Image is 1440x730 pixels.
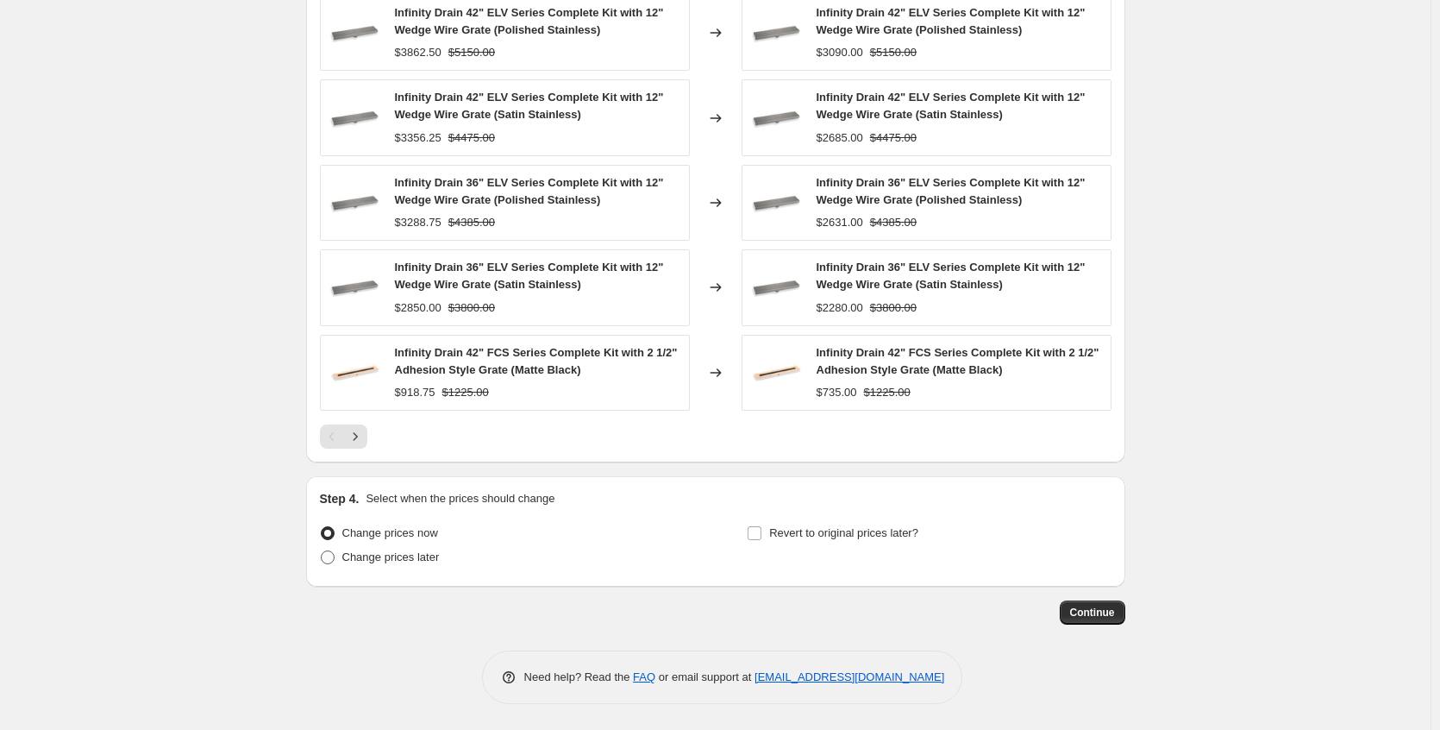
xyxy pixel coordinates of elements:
span: Need help? Read the [524,670,634,683]
img: ELVAS300PS_80x.jpg [329,92,381,144]
img: FCSGR65BK_80x.jpg [751,347,803,399]
span: Infinity Drain 36" ELV Series Complete Kit with 12" Wedge Wire Grate (Polished Stainless) [817,176,1086,206]
span: Infinity Drain 42" ELV Series Complete Kit with 12" Wedge Wire Grate (Satin Stainless) [395,91,664,121]
a: FAQ [633,670,655,683]
div: $3356.25 [395,129,441,147]
div: $3090.00 [817,44,863,61]
p: Select when the prices should change [366,490,554,507]
span: Infinity Drain 42" FCS Series Complete Kit with 2 1/2" Adhesion Style Grate (Matte Black) [817,346,1099,376]
strike: $5150.00 [870,44,917,61]
strike: $4385.00 [870,214,917,231]
span: Infinity Drain 42" ELV Series Complete Kit with 12" Wedge Wire Grate (Polished Stainless) [817,6,1086,36]
span: or email support at [655,670,754,683]
strike: $5150.00 [448,44,495,61]
div: $2631.00 [817,214,863,231]
img: ELVAS300PS_80x.jpg [751,92,803,144]
div: $2685.00 [817,129,863,147]
img: ELVAS300PS_e7eb5b54-1557-411d-ba54-3dc0b492dc1b_80x.jpg [329,261,381,313]
nav: Pagination [320,425,367,449]
div: $2280.00 [817,299,863,317]
span: Continue [1070,606,1115,620]
div: $918.75 [395,384,435,401]
strike: $4475.00 [870,129,917,147]
h2: Step 4. [320,490,360,507]
span: Change prices now [342,526,438,539]
img: FCSGR65BK_80x.jpg [329,347,381,399]
span: Infinity Drain 36" ELV Series Complete Kit with 12" Wedge Wire Grate (Satin Stainless) [395,261,664,291]
img: ELVAS300PS_e7eb5b54-1557-411d-ba54-3dc0b492dc1b_80x.jpg [751,177,803,229]
button: Next [343,425,367,449]
img: ELVAS300PS_e7eb5b54-1557-411d-ba54-3dc0b492dc1b_80x.jpg [329,177,381,229]
div: $2850.00 [395,299,441,317]
span: Infinity Drain 36" ELV Series Complete Kit with 12" Wedge Wire Grate (Satin Stainless) [817,261,1086,291]
span: Infinity Drain 42" ELV Series Complete Kit with 12" Wedge Wire Grate (Polished Stainless) [395,6,664,36]
strike: $3800.00 [870,299,917,317]
img: ELVAS300PS_80x.jpg [751,7,803,59]
span: Infinity Drain 36" ELV Series Complete Kit with 12" Wedge Wire Grate (Polished Stainless) [395,176,664,206]
div: $735.00 [817,384,857,401]
a: [EMAIL_ADDRESS][DOMAIN_NAME] [754,670,944,683]
img: ELVAS300PS_80x.jpg [329,7,381,59]
strike: $4475.00 [448,129,495,147]
strike: $1225.00 [442,384,489,401]
span: Change prices later [342,551,440,563]
span: Infinity Drain 42" ELV Series Complete Kit with 12" Wedge Wire Grate (Satin Stainless) [817,91,1086,121]
div: $3862.50 [395,44,441,61]
span: Infinity Drain 42" FCS Series Complete Kit with 2 1/2" Adhesion Style Grate (Matte Black) [395,346,678,376]
span: Revert to original prices later? [769,526,918,539]
div: $3288.75 [395,214,441,231]
strike: $1225.00 [864,384,911,401]
strike: $3800.00 [448,299,495,317]
strike: $4385.00 [448,214,495,231]
button: Continue [1060,601,1125,625]
img: ELVAS300PS_e7eb5b54-1557-411d-ba54-3dc0b492dc1b_80x.jpg [751,261,803,313]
